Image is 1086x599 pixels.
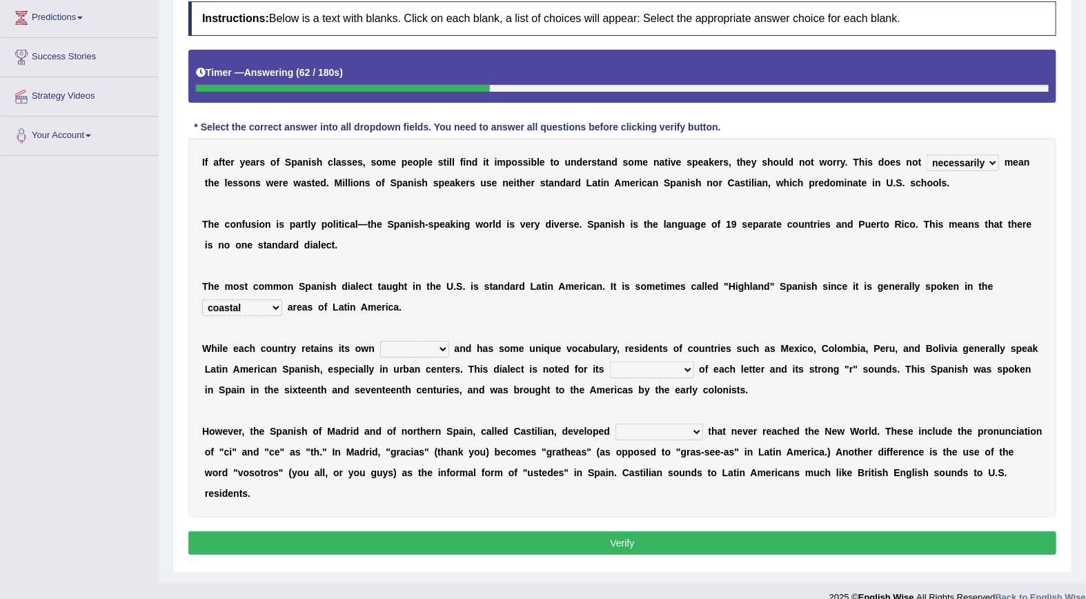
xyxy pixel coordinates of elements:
[840,157,845,168] b: y
[225,219,230,230] b: c
[402,177,408,188] b: a
[414,177,417,188] b: i
[779,157,785,168] b: u
[639,177,642,188] b: i
[623,157,629,168] b: s
[911,177,916,188] b: s
[546,177,549,188] b: t
[486,157,489,168] b: t
[845,177,847,188] b: i
[350,219,355,230] b: a
[250,157,256,168] b: a
[859,157,865,168] b: h
[444,177,450,188] b: e
[352,157,357,168] b: e
[653,177,659,188] b: n
[502,177,509,188] b: n
[408,157,413,168] b: e
[382,177,385,188] b: f
[916,177,921,188] b: c
[333,219,336,230] b: l
[575,177,582,188] b: d
[571,157,577,168] b: n
[714,157,720,168] b: e
[845,157,848,168] b: .
[1,77,158,112] a: Strategy Videos
[566,177,571,188] b: a
[342,157,347,168] b: s
[293,177,301,188] b: w
[391,157,396,168] b: e
[497,157,506,168] b: m
[676,157,682,168] b: e
[749,177,751,188] b: i
[257,219,259,230] b: i
[295,219,301,230] b: a
[408,177,414,188] b: n
[1024,157,1030,168] b: n
[792,177,798,188] b: c
[820,157,827,168] b: w
[466,157,472,168] b: n
[276,219,279,230] b: i
[240,157,246,168] b: y
[274,177,279,188] b: e
[256,157,259,168] b: r
[339,67,343,78] b: )
[819,177,825,188] b: e
[746,177,749,188] b: t
[205,157,208,168] b: f
[671,157,676,168] b: v
[311,157,317,168] b: s
[245,219,251,230] b: u
[230,157,234,168] b: r
[328,157,333,168] b: c
[291,157,297,168] b: p
[709,157,714,168] b: k
[514,177,517,188] b: i
[647,177,653,188] b: a
[363,157,366,168] b: ,
[615,177,622,188] b: A
[339,219,342,230] b: t
[466,177,469,188] b: r
[506,157,512,168] b: p
[419,157,425,168] b: p
[896,157,901,168] b: s
[450,177,455,188] b: a
[622,177,630,188] b: m
[222,157,226,168] b: t
[788,157,794,168] b: d
[433,177,439,188] b: s
[236,219,242,230] b: n
[630,177,635,188] b: e
[202,219,208,230] b: T
[762,177,769,188] b: n
[233,177,238,188] b: s
[308,219,310,230] b: l
[720,157,723,168] b: r
[196,68,343,78] h5: Timer —
[784,177,790,188] b: h
[486,177,492,188] b: s
[303,157,309,168] b: n
[885,157,891,168] b: o
[604,177,610,188] b: n
[205,177,208,188] b: t
[737,157,740,168] b: t
[424,157,427,168] b: l
[353,177,359,188] b: o
[687,157,692,168] b: s
[305,219,308,230] b: t
[927,177,934,188] b: o
[333,157,336,168] b: l
[255,177,261,188] b: s
[308,157,311,168] b: i
[208,219,215,230] b: h
[188,1,1056,36] h4: Below is a text with blanks. Click on each blank, a list of choices will appear: Select the appro...
[939,177,942,188] b: l
[601,177,604,188] b: i
[887,177,894,188] b: U
[214,219,219,230] b: e
[540,177,546,188] b: s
